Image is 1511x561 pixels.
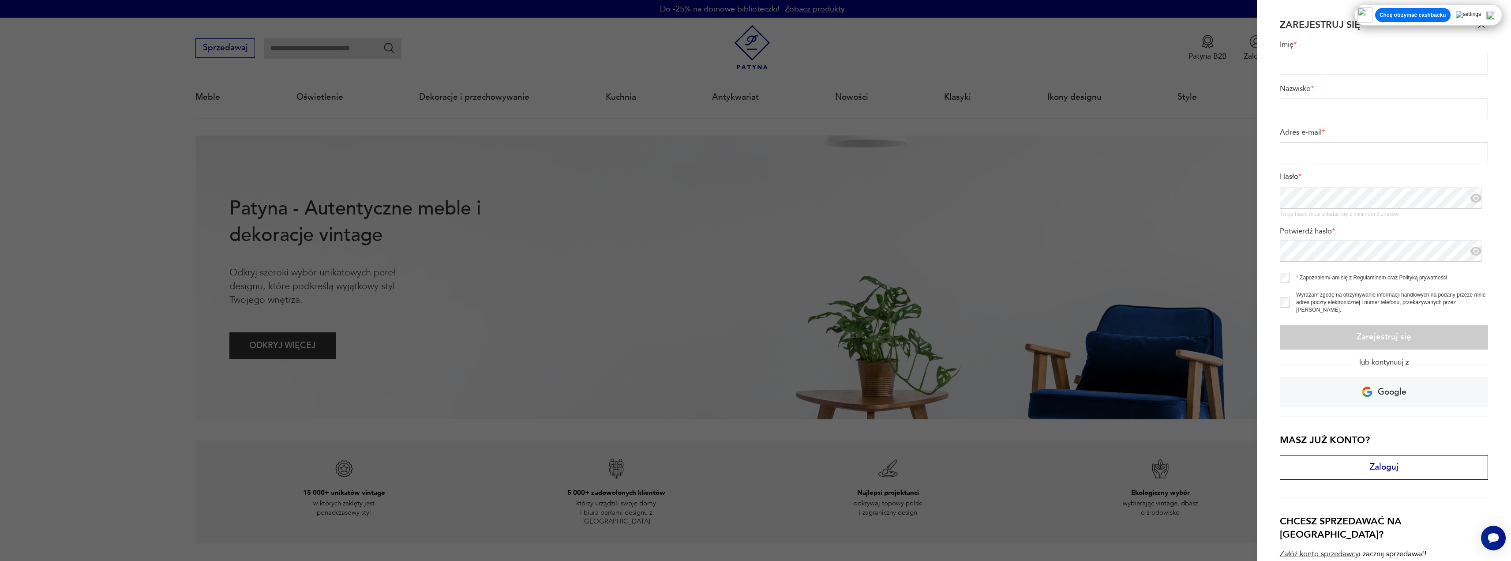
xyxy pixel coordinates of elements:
[1280,172,1489,186] label: Hasło
[1290,291,1488,313] label: Wyrażam zgodę na otrzymywanie informacji handlowych na podany przeze mnie adres poczty elektronic...
[1290,274,1447,282] label: Zapoznałem/-am się z oraz
[1280,211,1489,218] div: Twoje hasło musi składać się z minimum 8 znaków.
[1399,275,1447,281] a: Polityką prywatności
[1280,226,1489,241] label: Potwierdź hasło
[1359,550,1427,558] p: i zacznij sprzedawać!
[1280,515,1489,541] h3: Chcesz sprzedawać na [GEOGRAPHIC_DATA]?
[1481,526,1506,550] iframe: Smartsupp widget button
[1280,550,1359,558] a: Załóż konto sprzedawcy
[1378,384,1406,400] p: Google
[1351,357,1417,367] span: lub kontynuuj z
[1362,387,1372,397] img: Ikona Google
[1354,275,1386,281] a: Regulaminem
[1280,455,1489,480] button: Zaloguj
[1280,128,1489,142] label: Adres e-mail
[1280,433,1489,447] h3: Masz już konto?
[1280,377,1489,407] a: Google
[1280,18,1360,31] h2: Zarejestruj się
[1280,84,1489,98] label: Nazwisko
[1280,40,1489,54] label: Imię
